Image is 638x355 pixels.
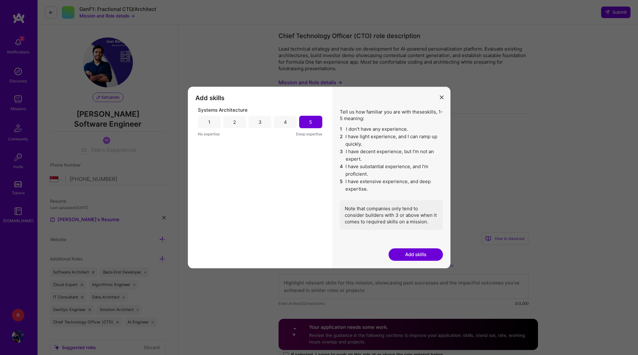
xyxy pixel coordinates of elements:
div: 3 [259,119,262,125]
div: 5 [309,119,312,125]
div: 1 [208,119,210,125]
span: Systems Architecture [198,107,248,113]
button: Add skills [389,248,443,261]
li: I don't have any experience. [340,125,443,133]
span: 5 [340,178,343,193]
li: I have extensive experience, and deep expertise. [340,178,443,193]
span: 4 [340,163,343,178]
div: Tell us how familiar you are with these skills , 1-5 meaning: [340,109,443,230]
span: 1 [340,125,344,133]
span: 3 [340,148,343,163]
div: modal [188,87,450,268]
h3: Add skills [195,94,325,102]
span: Deep expertise [296,131,322,137]
li: I have substantial experience, and I’m proficient. [340,163,443,178]
div: 2 [233,119,236,125]
span: 2 [340,133,343,148]
i: icon Close [440,95,444,99]
li: I have decent experience, but I'm not an expert. [340,148,443,163]
span: No expertise [198,131,220,137]
li: I have light experience, and I can ramp up quickly. [340,133,443,148]
div: Note that companies only tend to consider builders with 3 or above when it comes to required skil... [340,200,443,230]
div: 4 [284,119,287,125]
